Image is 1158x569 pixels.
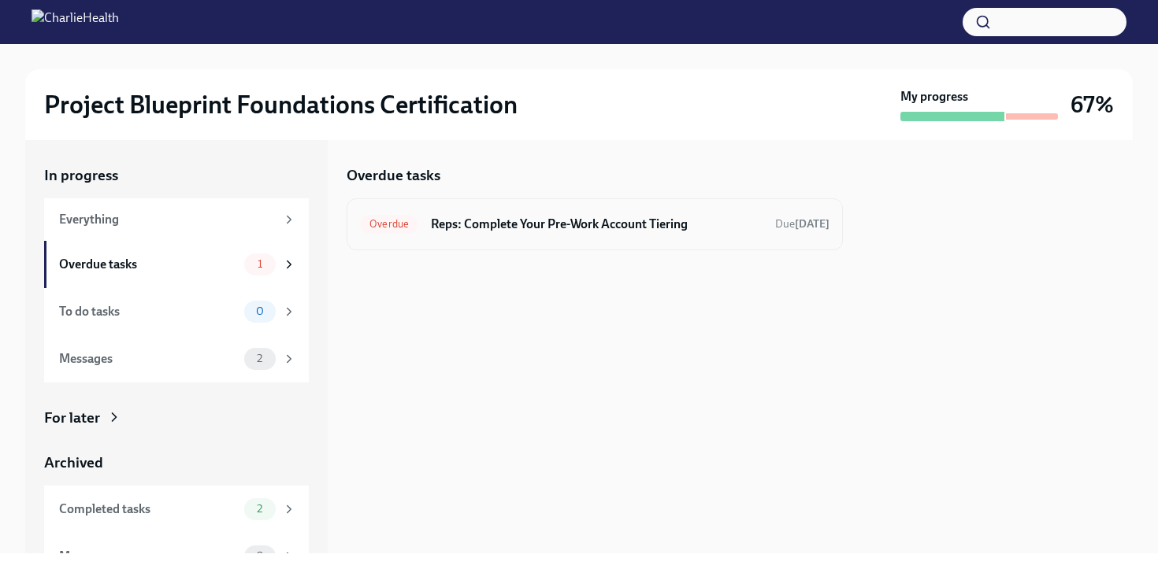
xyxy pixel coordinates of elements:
[44,198,309,241] a: Everything
[431,216,763,233] h6: Reps: Complete Your Pre-Work Account Tiering
[44,241,309,288] a: Overdue tasks1
[360,212,830,237] a: OverdueReps: Complete Your Pre-Work Account TieringDue[DATE]
[59,303,238,320] div: To do tasks
[247,503,272,515] span: 2
[247,550,273,562] span: 0
[44,453,309,473] a: Archived
[59,211,276,228] div: Everything
[59,256,238,273] div: Overdue tasks
[44,408,309,428] a: For later
[44,335,309,382] a: Messages2
[360,218,418,230] span: Overdue
[248,258,272,270] span: 1
[44,408,100,428] div: For later
[59,548,238,565] div: Messages
[900,88,968,105] strong: My progress
[44,288,309,335] a: To do tasks0
[44,89,518,120] h2: Project Blueprint Foundations Certification
[795,217,830,231] strong: [DATE]
[247,353,272,364] span: 2
[247,305,273,317] span: 0
[775,216,830,231] span: September 8th, 2025 12:00
[59,350,238,368] div: Messages
[32,9,119,35] img: CharlieHealth
[59,501,238,518] div: Completed tasks
[44,486,309,533] a: Completed tasks2
[1071,91,1114,119] h3: 67%
[775,217,830,231] span: Due
[44,165,309,186] a: In progress
[347,165,440,186] h5: Overdue tasks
